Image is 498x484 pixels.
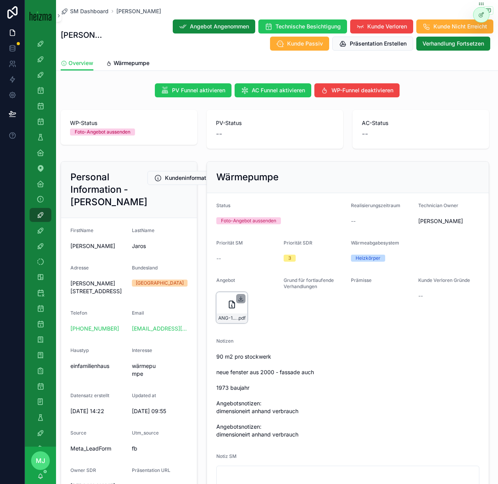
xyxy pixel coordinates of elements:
[132,407,187,415] span: [DATE] 09:55
[70,430,86,436] span: Source
[351,240,399,246] span: Wärmeabgabesystem
[132,265,158,271] span: Bundesland
[70,407,126,415] span: [DATE] 14:22
[132,347,152,353] span: Interesse
[288,255,291,262] div: 3
[132,310,144,316] span: Email
[350,19,413,33] button: Kunde Verloren
[132,392,156,398] span: Updated at
[237,315,245,321] span: .pdf
[190,23,249,30] span: Angebot Angenommen
[70,467,96,473] span: Owner SDR
[147,171,256,185] button: Kundeninformationen Bearbeiten
[216,453,237,459] span: Notiz SM
[116,7,161,15] a: [PERSON_NAME]
[216,202,230,208] span: Status
[70,242,126,250] span: [PERSON_NAME]
[216,171,279,183] h2: Wärmepumpe
[284,240,312,246] span: Priorität SDR
[216,353,479,438] span: 90 m2 pro stockwerk neue fenster aus 2000 - fassade auch 1973 baujahr Angebotsnotizen: dimensione...
[70,171,147,208] h2: Personal Information - [PERSON_NAME]
[216,119,334,127] span: PV-Status
[351,217,356,225] span: --
[418,292,423,300] span: --
[332,37,413,51] button: Präsentation Erstellen
[362,128,368,139] span: --
[275,23,341,30] span: Technische Besichtigung
[61,7,109,15] a: SM Dashboard
[270,37,329,51] button: Kunde Passiv
[216,277,235,283] span: Angebot
[416,19,493,33] button: Kunde Nicht Erreicht
[70,445,126,452] span: Meta_LeadForm
[132,227,154,233] span: LastName
[70,347,89,353] span: Haustyp
[218,315,237,321] span: ANG-13321-Jaros-2025-09-26
[25,31,56,447] div: scrollable content
[68,59,93,67] span: Overview
[132,467,170,473] span: Präsentation URL
[70,310,87,316] span: Telefon
[132,242,187,250] span: Jaros
[165,174,250,182] span: Kundeninformationen Bearbeiten
[221,217,276,224] div: Foto-Angebot aussenden
[70,7,109,15] span: SM Dashboard
[36,456,45,465] span: MJ
[367,23,407,30] span: Kunde Verloren
[70,280,126,295] span: [PERSON_NAME][STREET_ADDRESS]
[70,227,93,233] span: FirstName
[216,240,243,246] span: Priorität SM
[132,325,187,333] a: [EMAIL_ADDRESS][DOMAIN_NAME]
[418,217,463,225] span: [PERSON_NAME]
[331,86,393,94] span: WP-Funnel deaktivieren
[216,128,222,139] span: --
[356,255,381,262] div: Heizkörper
[70,119,188,127] span: WP-Status
[351,277,372,283] span: Prämisse
[258,19,347,33] button: Technische Besichtigung
[75,128,130,136] div: Foto-Angebot aussenden
[351,202,400,208] span: Realisierungszeitraum
[314,83,400,97] button: WP-Funnel deaktivieren
[106,56,149,72] a: Wärmepumpe
[114,59,149,67] span: Wärmepumpe
[235,83,311,97] button: AC Funnel aktivieren
[132,445,187,452] span: fb
[173,19,255,33] button: Angebot Angenommen
[61,56,93,71] a: Overview
[284,277,334,289] span: Grund für fortlaufende Verhandlungen
[70,325,119,333] a: [PHONE_NUMBER]
[136,280,184,287] div: [GEOGRAPHIC_DATA]
[362,119,480,127] span: AC-Status
[433,23,487,30] span: Kunde Nicht Erreicht
[418,277,470,283] span: Kunde Verloren Gründe
[61,30,105,40] h1: [PERSON_NAME]
[216,255,221,262] span: --
[70,392,109,398] span: Datensatz erstellt
[350,40,407,48] span: Präsentation Erstellen
[70,265,89,271] span: Adresse
[155,83,231,97] button: PV Funnel aktivieren
[416,37,490,51] button: Verhandlung Fortsetzen
[132,430,159,436] span: Utm_source
[30,11,51,21] img: App logo
[216,338,233,344] span: Notizen
[418,202,458,208] span: Technician Owner
[287,40,323,48] span: Kunde Passiv
[132,362,156,378] span: wärmepumpe
[252,86,305,94] span: AC Funnel aktivieren
[172,86,225,94] span: PV Funnel aktivieren
[70,362,126,370] span: einfamilienhaus
[423,40,484,48] span: Verhandlung Fortsetzen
